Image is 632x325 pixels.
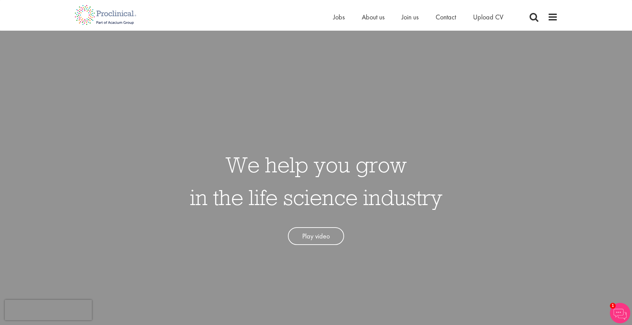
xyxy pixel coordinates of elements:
a: Upload CV [473,13,503,21]
span: 1 [610,303,616,309]
a: Jobs [333,13,345,21]
img: Chatbot [610,303,630,323]
a: Play video [288,227,344,245]
a: Join us [402,13,419,21]
a: About us [362,13,385,21]
h1: We help you grow in the life science industry [190,148,442,214]
a: Contact [436,13,456,21]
